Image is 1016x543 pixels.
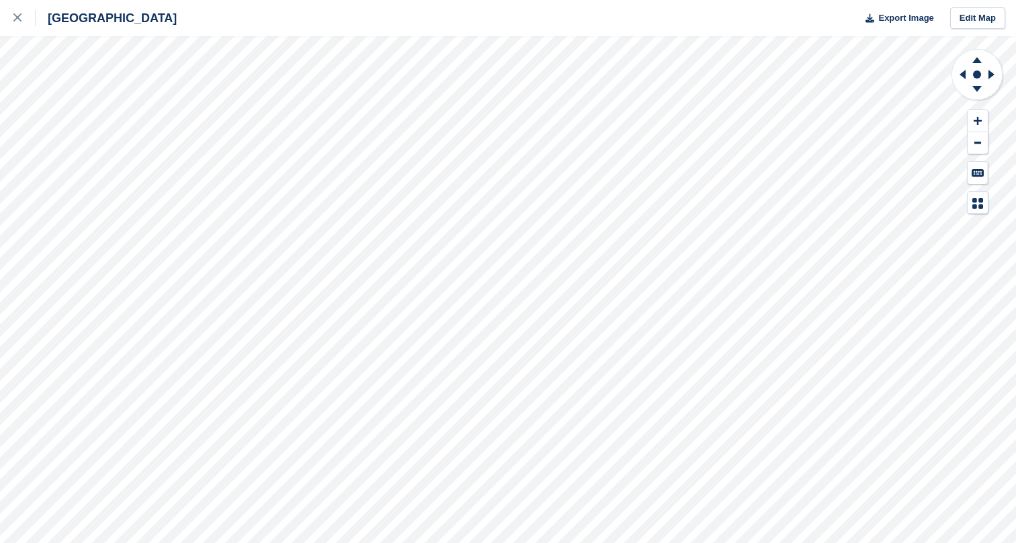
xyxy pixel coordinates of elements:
div: [GEOGRAPHIC_DATA] [36,10,177,26]
button: Export Image [857,7,934,30]
button: Zoom In [968,110,988,132]
button: Keyboard Shortcuts [968,162,988,184]
button: Map Legend [968,192,988,214]
button: Zoom Out [968,132,988,154]
a: Edit Map [950,7,1005,30]
span: Export Image [878,11,933,25]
